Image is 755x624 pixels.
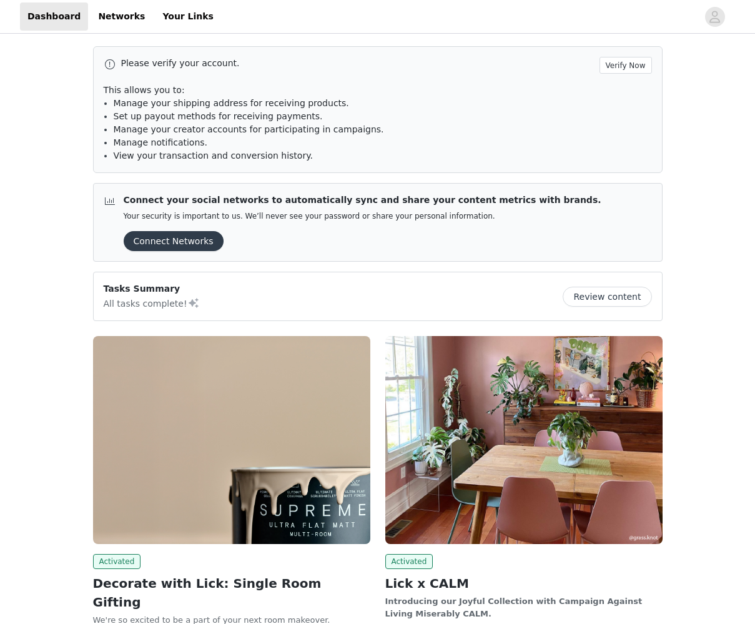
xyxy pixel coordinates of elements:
a: Your Links [155,2,221,31]
p: This allows you to: [104,84,652,97]
span: Activated [385,554,433,569]
img: Lick [93,336,370,544]
p: Tasks Summary [104,282,200,295]
span: Introducing our Joyful Collection with Campaign Against Living Miserably CALM. [385,597,643,618]
span: Manage notifications. [114,137,208,147]
a: Networks [91,2,152,31]
img: Lick [385,336,663,544]
span: Set up payout methods for receiving payments. [114,111,323,121]
p: Your security is important to us. We’ll never see your password or share your personal information. [124,212,601,221]
a: Dashboard [20,2,88,31]
span: Manage your shipping address for receiving products. [114,98,349,108]
p: All tasks complete! [104,295,200,310]
span: View your transaction and conversion history. [114,151,313,161]
span: Activated [93,554,141,569]
button: Verify Now [600,57,652,74]
button: Review content [563,287,651,307]
p: Please verify your account. [121,57,595,70]
span: Manage your creator accounts for participating in campaigns. [114,124,384,134]
div: avatar [709,7,721,27]
h2: Decorate with Lick: Single Room Gifting [93,574,370,612]
h2: Lick x CALM [385,574,663,593]
button: Connect Networks [124,231,224,251]
p: Connect your social networks to automatically sync and share your content metrics with brands. [124,194,601,207]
